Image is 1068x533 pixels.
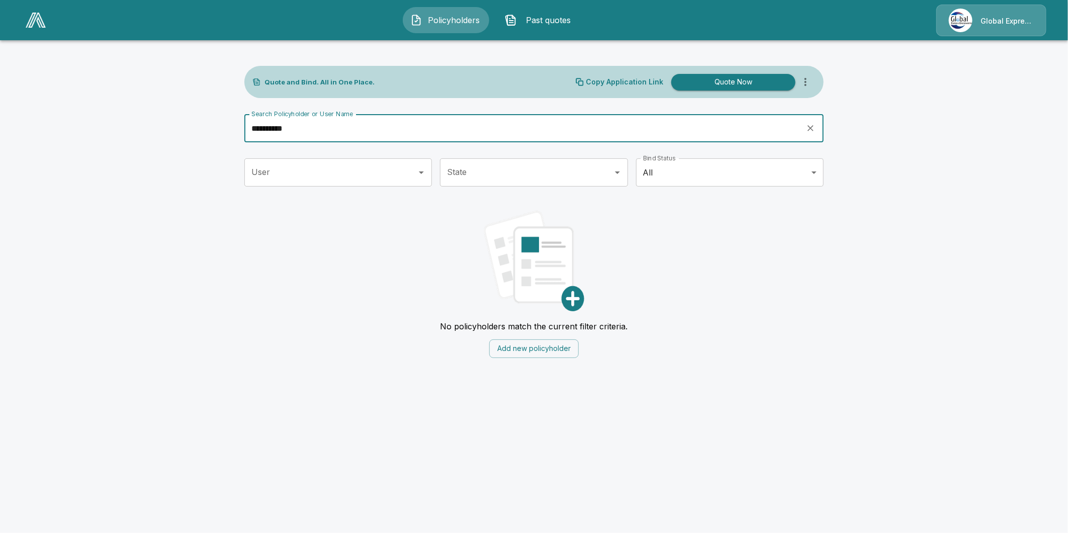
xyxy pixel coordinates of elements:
[505,14,517,26] img: Past quotes Icon
[643,154,676,162] label: Bind Status
[610,165,625,180] button: Open
[489,339,579,358] button: Add new policyholder
[671,74,795,91] button: Quote Now
[489,343,579,353] a: Add new policyholder
[426,14,482,26] span: Policyholders
[949,9,972,32] img: Agency Icon
[803,121,818,136] button: clear search
[981,16,1034,26] p: Global Express Underwriters
[936,5,1046,36] a: Agency IconGlobal Express Underwriters
[636,158,824,187] div: All
[586,78,663,85] p: Copy Application Link
[410,14,422,26] img: Policyholders Icon
[26,13,46,28] img: AA Logo
[795,72,816,92] button: more
[667,74,795,91] a: Quote Now
[497,7,584,33] button: Past quotes IconPast quotes
[521,14,576,26] span: Past quotes
[264,79,375,85] p: Quote and Bind. All in One Place.
[414,165,428,180] button: Open
[251,110,353,118] label: Search Policyholder or User Name
[440,321,628,331] p: No policyholders match the current filter criteria.
[403,7,489,33] button: Policyholders IconPolicyholders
